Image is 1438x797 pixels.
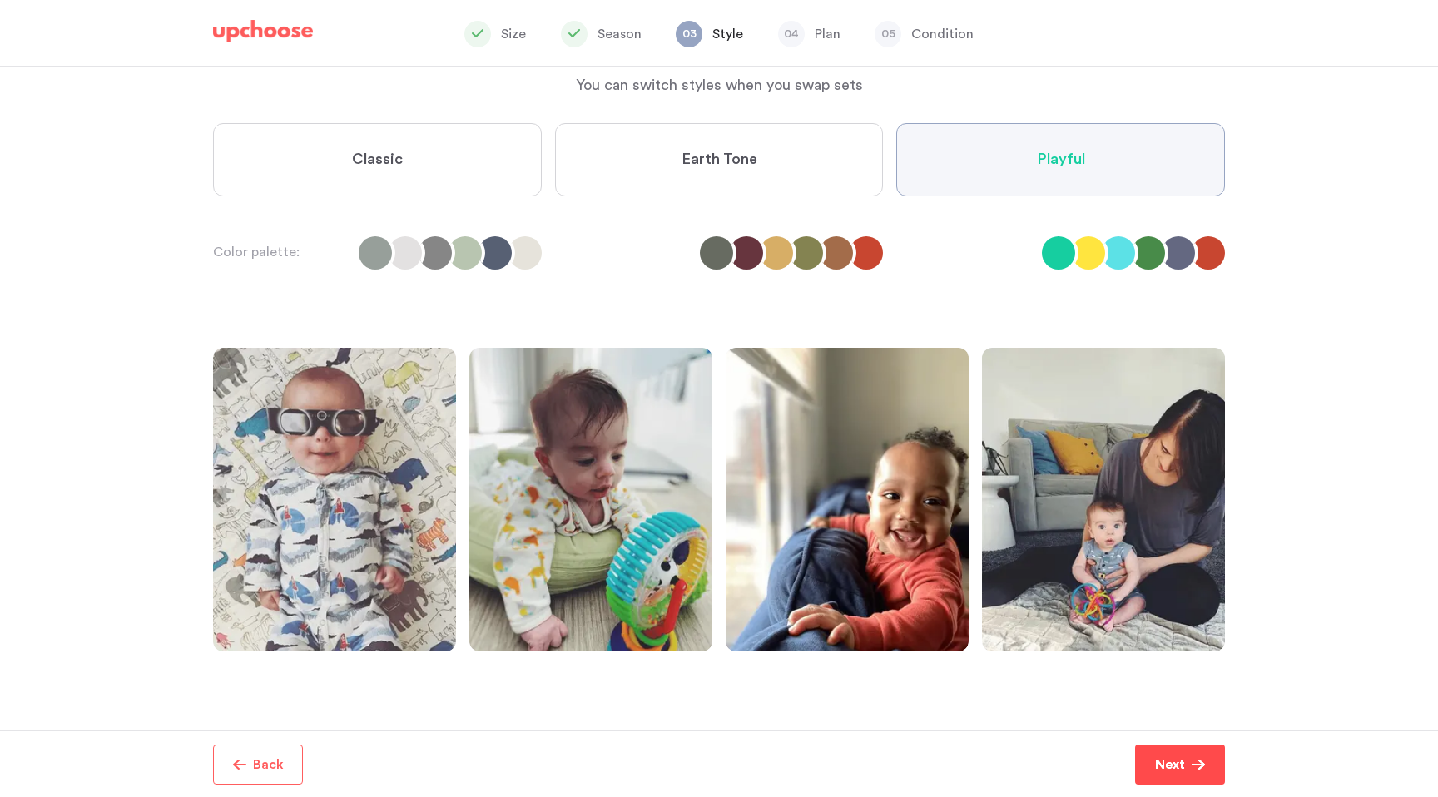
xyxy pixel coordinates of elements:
[213,745,303,785] button: Back
[352,150,403,170] span: Classic
[875,21,901,47] span: 05
[1155,755,1185,775] p: Next
[911,24,974,44] p: Condition
[682,150,757,170] span: Earth Tone
[213,20,313,51] a: UpChoose
[676,21,702,47] span: 03
[213,20,313,43] img: UpChoose
[778,21,805,47] span: 04
[253,755,284,775] p: Back
[576,77,863,92] span: You can switch styles when you swap sets
[1037,150,1085,170] span: Playful
[501,24,526,44] p: Size
[712,24,743,44] p: Style
[815,24,840,44] p: Plan
[1135,745,1225,785] button: Next
[598,24,642,44] p: Season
